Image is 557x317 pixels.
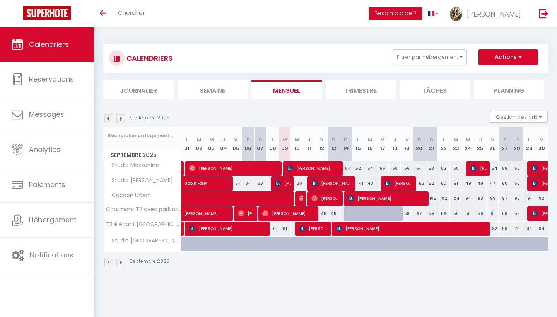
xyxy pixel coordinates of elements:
[246,136,250,143] abbr: S
[29,74,74,84] span: Réservations
[437,191,450,206] div: 102
[29,39,69,49] span: Calendriers
[437,161,450,176] div: 52
[466,136,470,143] abbr: M
[450,127,462,161] th: 23
[352,127,364,161] th: 15
[326,80,396,99] li: Trimestre
[474,176,487,191] div: 49
[389,127,401,161] th: 18
[462,191,475,206] div: 94
[238,206,255,221] span: [PERSON_NAME]
[523,191,536,206] div: 91
[230,127,242,161] th: 05
[340,127,352,161] th: 14
[474,80,544,99] li: Planning
[105,237,182,245] span: Studio [GEOGRAPHIC_DATA] 8
[29,215,77,225] span: Hébergement
[352,176,364,191] div: 41
[401,161,413,176] div: 56
[511,161,523,176] div: 60
[275,176,291,191] span: [PERSON_NAME]
[242,127,255,161] th: 06
[523,127,536,161] th: 29
[251,80,322,99] li: Mensuel
[425,176,438,191] div: 52
[429,136,433,143] abbr: D
[352,161,364,176] div: 52
[511,191,523,206] div: 96
[29,145,60,154] span: Analytics
[539,9,548,18] img: logout
[103,80,174,99] li: Journalier
[474,127,487,161] th: 25
[254,176,267,191] div: 50
[369,7,422,20] button: Besoin d'aide ?
[118,9,145,17] span: Chercher
[401,206,413,221] div: 59
[340,161,352,176] div: 54
[291,176,303,191] div: 36
[499,222,511,236] div: 86
[393,136,396,143] abbr: J
[384,176,413,191] span: [PERSON_NAME]
[105,176,175,185] span: Studio [PERSON_NAME]
[125,49,173,67] h3: CALENDRIERS
[511,222,523,236] div: 76
[29,180,65,189] span: Paiements
[450,206,462,221] div: 56
[357,136,359,143] abbr: L
[29,109,64,119] span: Messages
[437,176,450,191] div: 50
[490,111,548,123] button: Gestion des prix
[336,221,489,236] span: [PERSON_NAME]
[535,127,548,161] th: 30
[287,161,340,176] span: [PERSON_NAME]
[535,222,548,236] div: 94
[291,127,303,161] th: 10
[217,127,230,161] th: 04
[181,206,193,221] a: [PERSON_NAME]
[328,206,340,221] div: 48
[389,161,401,176] div: 58
[205,127,218,161] th: 03
[450,191,462,206] div: 104
[511,206,523,221] div: 56
[417,136,421,143] abbr: S
[454,136,458,143] abbr: M
[535,191,548,206] div: 92
[487,206,499,221] div: 61
[499,206,511,221] div: 66
[515,136,519,143] abbr: D
[462,206,475,221] div: 56
[320,136,323,143] abbr: V
[234,136,237,143] abbr: V
[413,161,425,176] div: 54
[197,136,202,143] abbr: M
[511,176,523,191] div: 55
[487,127,499,161] th: 26
[332,136,335,143] abbr: S
[186,136,188,143] abbr: L
[539,136,544,143] abbr: M
[413,127,425,161] th: 20
[105,191,153,200] span: Cocoon Urban
[189,161,280,176] span: [PERSON_NAME]
[425,206,438,221] div: 59
[272,136,274,143] abbr: L
[450,176,462,191] div: 51
[487,176,499,191] div: 47
[400,80,470,99] li: Tâches
[278,127,291,161] th: 09
[425,191,438,206] div: 105
[315,206,328,221] div: 48
[479,136,482,143] abbr: J
[344,136,348,143] abbr: D
[258,136,262,143] abbr: D
[299,221,328,236] span: [PERSON_NAME]
[405,136,409,143] abbr: V
[487,191,499,206] div: 93
[222,136,225,143] abbr: J
[413,206,425,221] div: 67
[303,127,316,161] th: 11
